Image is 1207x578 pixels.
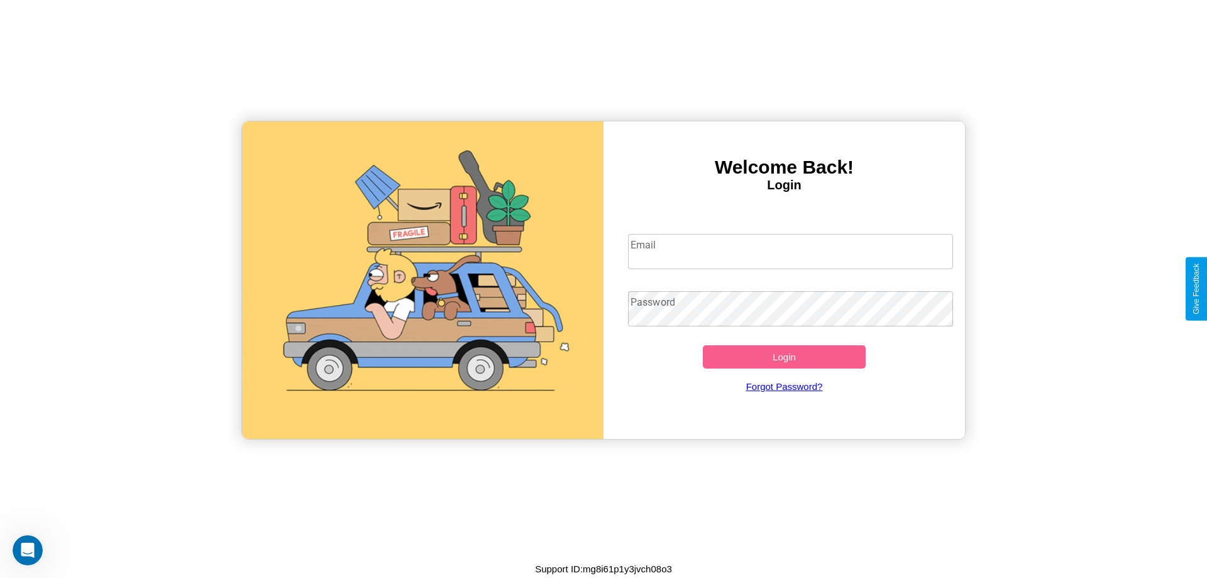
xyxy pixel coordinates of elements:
p: Support ID: mg8i61p1y3jvch08o3 [535,560,672,577]
h4: Login [603,178,965,192]
h3: Welcome Back! [603,157,965,178]
a: Forgot Password? [622,369,947,404]
div: Give Feedback [1192,264,1201,314]
img: gif [242,121,603,439]
iframe: Intercom live chat [13,535,43,565]
button: Login [703,345,866,369]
